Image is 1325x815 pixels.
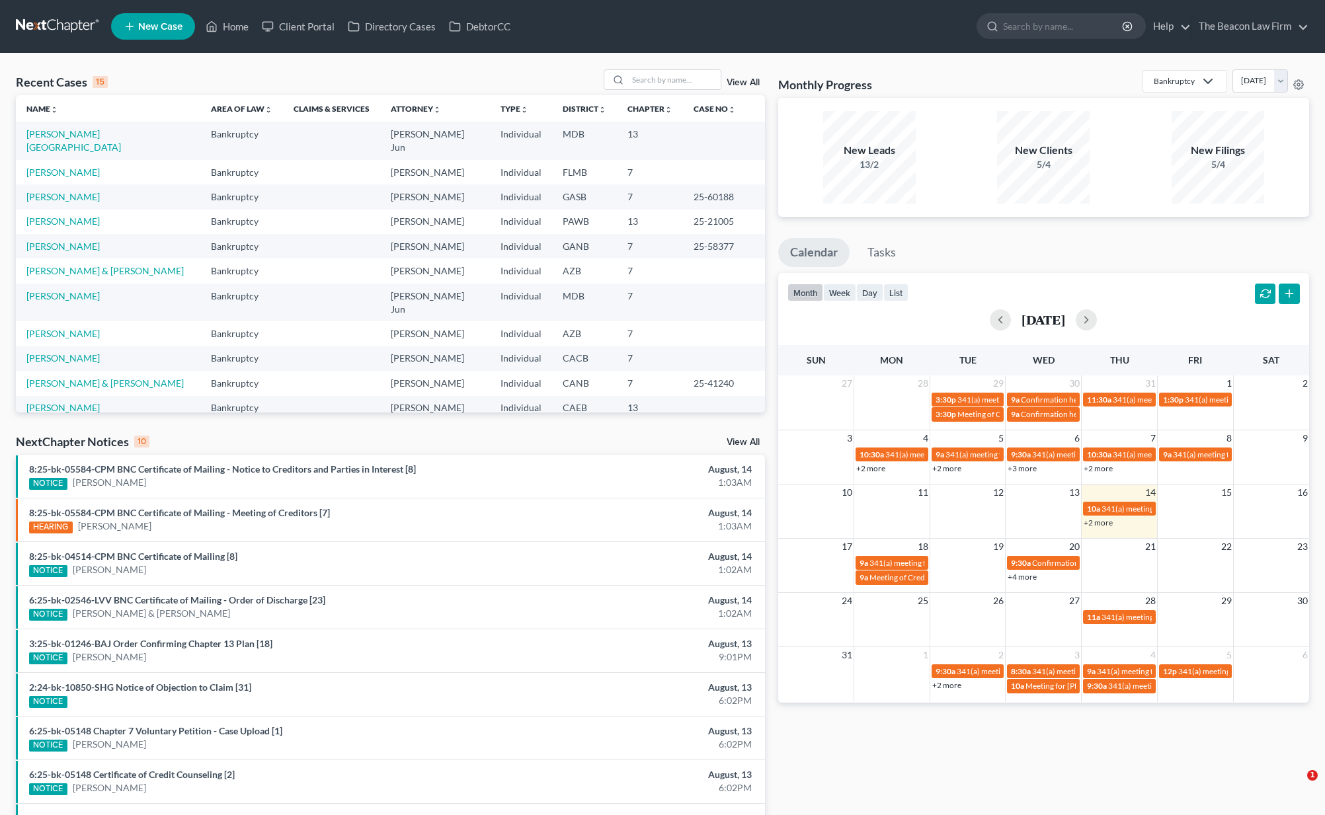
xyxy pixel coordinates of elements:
[73,650,146,664] a: [PERSON_NAME]
[134,436,149,447] div: 10
[728,106,736,114] i: unfold_more
[1021,395,1241,405] span: Confirmation hearing for [PERSON_NAME] & [PERSON_NAME]
[520,607,752,620] div: 1:02AM
[1087,681,1107,691] span: 9:30a
[1172,143,1264,158] div: New Filings
[683,371,764,395] td: 25-41240
[945,449,1073,459] span: 341(a) meeting for [PERSON_NAME]
[840,375,854,391] span: 27
[26,402,100,413] a: [PERSON_NAME]
[73,476,146,489] a: [PERSON_NAME]
[997,430,1005,446] span: 5
[93,76,108,88] div: 15
[520,106,528,114] i: unfold_more
[1097,666,1225,676] span: 341(a) meeting for [PERSON_NAME]
[997,158,1090,171] div: 5/4
[1008,572,1037,582] a: +4 more
[1220,593,1233,609] span: 29
[957,409,1104,419] span: Meeting of Creditors for [PERSON_NAME]
[73,781,146,795] a: [PERSON_NAME]
[520,650,752,664] div: 9:01PM
[1011,449,1031,459] span: 9:30a
[29,769,235,780] a: 6:25-bk-05148 Certificate of Credit Counseling [2]
[26,215,100,227] a: [PERSON_NAME]
[264,106,272,114] i: unfold_more
[29,638,272,649] a: 3:25-bk-01246-BAJ Order Confirming Chapter 13 Plan [18]
[29,740,67,752] div: NOTICE
[380,258,490,283] td: [PERSON_NAME]
[1192,15,1308,38] a: The Beacon Law Firm
[283,95,380,122] th: Claims & Services
[860,572,868,582] span: 9a
[664,106,672,114] i: unfold_more
[552,234,617,258] td: GANB
[29,609,67,621] div: NOTICE
[992,593,1005,609] span: 26
[807,354,826,366] span: Sun
[26,328,100,339] a: [PERSON_NAME]
[1087,504,1100,514] span: 10a
[627,104,672,114] a: Chapterunfold_more
[1263,354,1279,366] span: Sat
[869,572,1016,582] span: Meeting of Creditors for [PERSON_NAME]
[520,694,752,707] div: 6:02PM
[1163,666,1177,676] span: 12p
[1032,558,1182,568] span: Confirmation hearing for [PERSON_NAME]
[552,371,617,395] td: CANB
[380,160,490,184] td: [PERSON_NAME]
[341,15,442,38] a: Directory Cases
[1073,647,1081,663] span: 3
[840,539,854,555] span: 17
[1102,504,1229,514] span: 341(a) meeting for [PERSON_NAME]
[73,738,146,751] a: [PERSON_NAME]
[200,396,283,420] td: Bankruptcy
[1144,593,1157,609] span: 28
[617,321,683,346] td: 7
[1144,539,1157,555] span: 21
[1220,539,1233,555] span: 22
[617,346,683,371] td: 7
[1032,449,1160,459] span: 341(a) meeting for [PERSON_NAME]
[29,652,67,664] div: NOTICE
[490,396,552,420] td: Individual
[380,234,490,258] td: [PERSON_NAME]
[200,346,283,371] td: Bankruptcy
[1163,395,1184,405] span: 1:30p
[1008,463,1037,473] a: +3 more
[29,783,67,795] div: NOTICE
[200,258,283,283] td: Bankruptcy
[823,143,916,158] div: New Leads
[16,74,108,90] div: Recent Cases
[846,430,854,446] span: 3
[26,128,121,153] a: [PERSON_NAME][GEOGRAPHIC_DATA]
[520,738,752,751] div: 6:02PM
[16,434,149,449] div: NextChapter Notices
[380,371,490,395] td: [PERSON_NAME]
[26,167,100,178] a: [PERSON_NAME]
[29,478,67,490] div: NOTICE
[520,550,752,563] div: August, 14
[200,371,283,395] td: Bankruptcy
[869,558,997,568] span: 341(a) meeting for [PERSON_NAME]
[1225,375,1233,391] span: 1
[29,522,73,533] div: HEARING
[490,184,552,209] td: Individual
[520,463,752,476] div: August, 14
[200,184,283,209] td: Bankruptcy
[380,122,490,159] td: [PERSON_NAME] Jun
[26,265,184,276] a: [PERSON_NAME] & [PERSON_NAME]
[617,184,683,209] td: 7
[520,724,752,738] div: August, 13
[29,681,251,693] a: 2:24-bk-10850-SHG Notice of Objection to Claim [31]
[380,321,490,346] td: [PERSON_NAME]
[959,354,977,366] span: Tue
[840,647,854,663] span: 31
[380,396,490,420] td: [PERSON_NAME]
[860,558,868,568] span: 9a
[1172,158,1264,171] div: 5/4
[442,15,517,38] a: DebtorCC
[380,184,490,209] td: [PERSON_NAME]
[490,160,552,184] td: Individual
[885,449,1158,459] span: 341(a) meeting for [PERSON_NAME] & [PERSON_NAME] De [PERSON_NAME]
[778,77,872,93] h3: Monthly Progress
